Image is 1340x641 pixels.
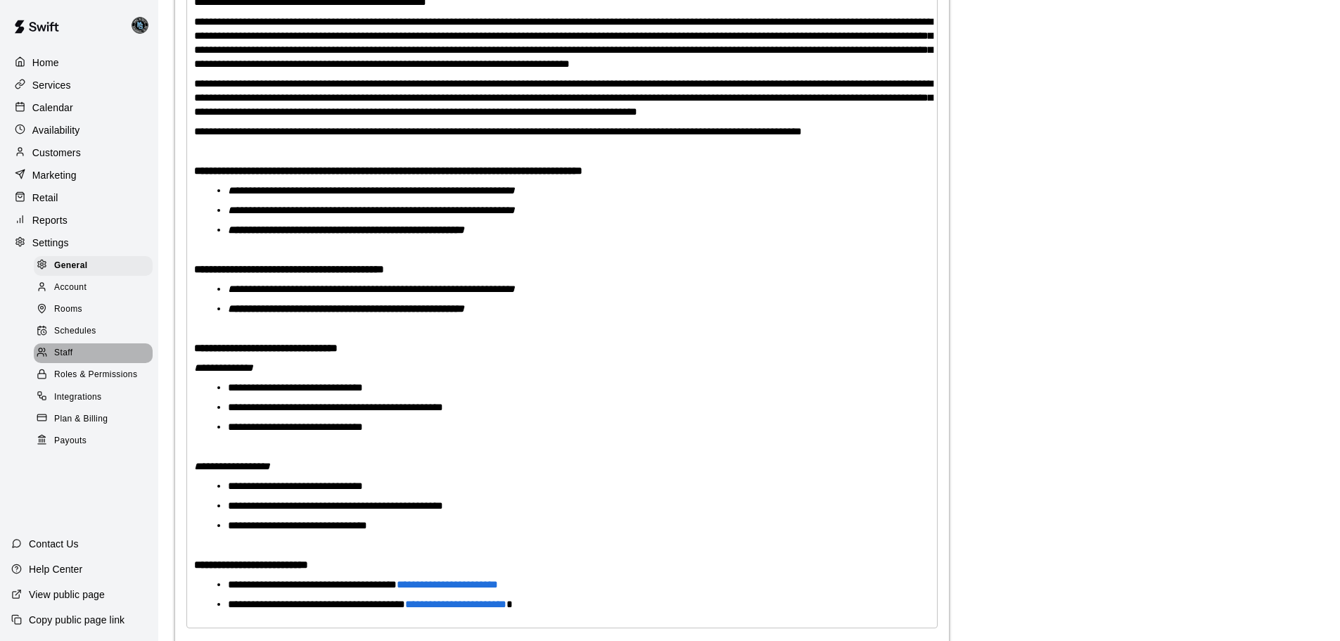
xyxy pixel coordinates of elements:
[34,365,153,385] div: Roles & Permissions
[32,213,68,227] p: Reports
[54,391,102,405] span: Integrations
[34,388,153,407] div: Integrations
[34,431,153,451] div: Payouts
[132,17,148,34] img: Danny Lake
[32,56,59,70] p: Home
[54,259,88,273] span: General
[34,321,158,343] a: Schedules
[32,123,80,137] p: Availability
[11,120,147,141] a: Availability
[54,412,108,426] span: Plan & Billing
[34,277,158,298] a: Account
[11,75,147,96] a: Services
[32,236,69,250] p: Settings
[54,303,82,317] span: Rooms
[32,191,58,205] p: Retail
[34,255,158,277] a: General
[34,430,158,452] a: Payouts
[34,410,153,429] div: Plan & Billing
[32,168,77,182] p: Marketing
[129,11,158,39] div: Danny Lake
[54,434,87,448] span: Payouts
[54,281,87,295] span: Account
[29,613,125,627] p: Copy public page link
[34,278,153,298] div: Account
[29,562,82,576] p: Help Center
[29,537,79,551] p: Contact Us
[32,101,73,115] p: Calendar
[11,52,147,73] a: Home
[34,256,153,276] div: General
[34,364,158,386] a: Roles & Permissions
[34,322,153,341] div: Schedules
[54,346,72,360] span: Staff
[34,300,153,319] div: Rooms
[34,343,158,364] a: Staff
[34,386,158,408] a: Integrations
[11,165,147,186] a: Marketing
[34,343,153,363] div: Staff
[32,146,81,160] p: Customers
[34,299,158,321] a: Rooms
[54,324,96,338] span: Schedules
[11,187,147,208] a: Retail
[54,368,137,382] span: Roles & Permissions
[11,210,147,231] a: Reports
[32,78,71,92] p: Services
[11,97,147,118] a: Calendar
[11,232,147,253] a: Settings
[29,588,105,602] p: View public page
[11,142,147,163] a: Customers
[34,408,158,430] a: Plan & Billing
